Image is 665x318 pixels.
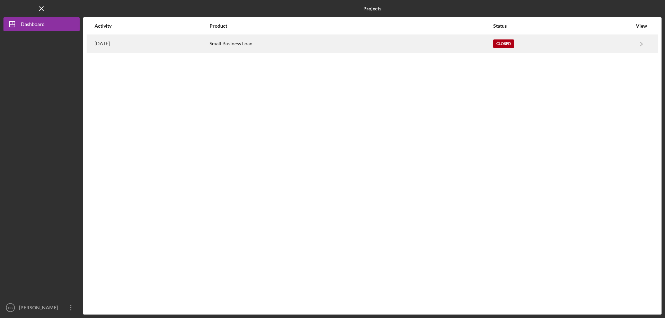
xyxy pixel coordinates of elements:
[95,41,110,46] time: 2024-10-15 14:58
[493,23,632,29] div: Status
[21,17,45,33] div: Dashboard
[210,35,493,53] div: Small Business Loan
[210,23,493,29] div: Product
[633,23,650,29] div: View
[3,301,80,315] button: ES[PERSON_NAME]
[363,6,381,11] b: Projects
[493,39,514,48] div: Closed
[17,301,62,316] div: [PERSON_NAME]
[95,23,209,29] div: Activity
[3,17,80,31] button: Dashboard
[8,306,13,310] text: ES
